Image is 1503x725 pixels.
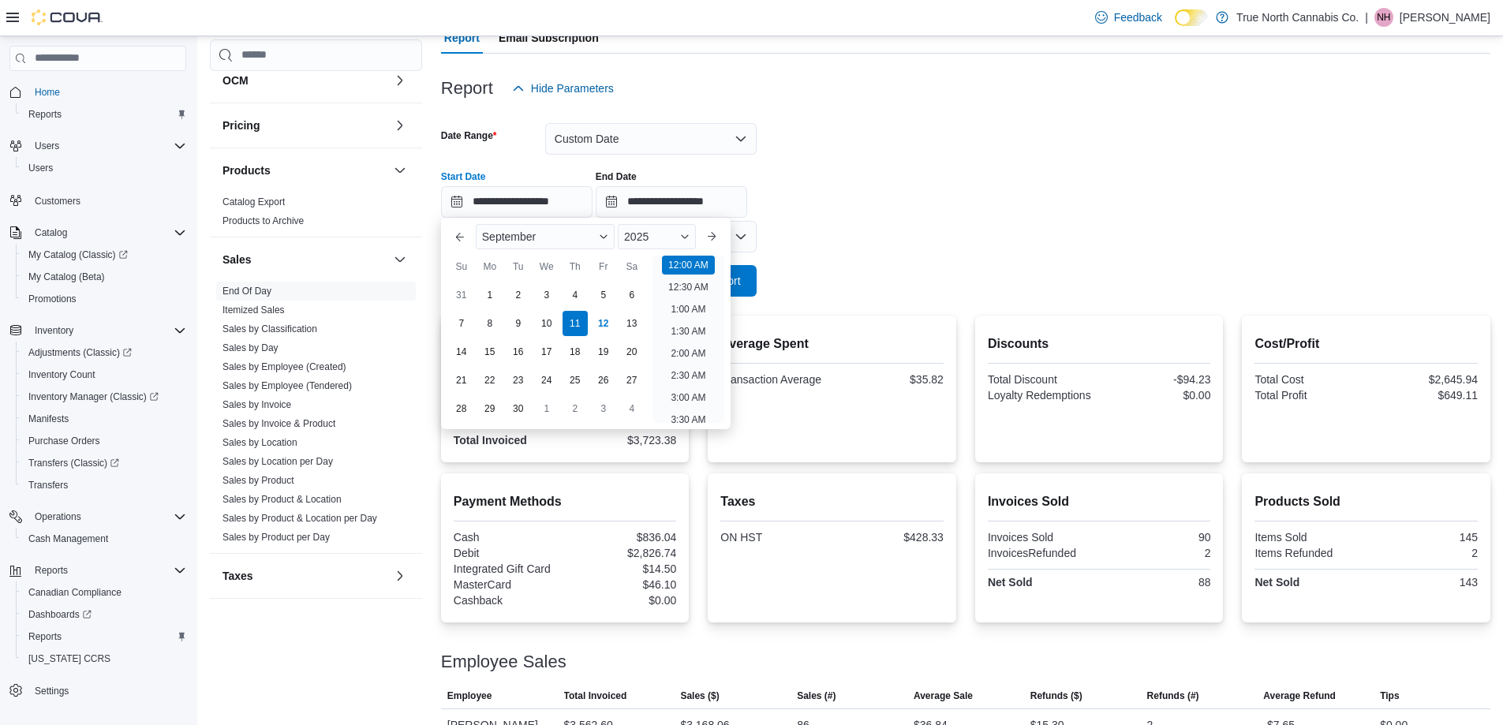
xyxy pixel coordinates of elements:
label: Date Range [441,129,497,142]
div: Transaction Average [720,373,828,386]
div: Debit [454,547,562,559]
button: Transfers [16,474,193,496]
div: Sa [619,254,645,279]
div: day-11 [563,311,588,336]
button: Sales [391,250,409,269]
span: Sales by Employee (Created) [222,361,346,373]
a: Promotions [22,290,83,308]
div: day-2 [563,396,588,421]
strong: Net Sold [988,576,1033,589]
span: Sales by Product [222,474,294,487]
a: Home [28,83,66,102]
div: Su [449,254,474,279]
h3: Sales [222,252,252,267]
ul: Time [652,256,724,423]
button: Home [3,80,193,103]
span: My Catalog (Classic) [22,245,186,264]
div: Nathan Hallman [1374,8,1393,27]
span: Users [35,140,59,152]
span: Sales (#) [797,689,836,702]
div: Total Profit [1254,389,1363,402]
span: Purchase Orders [22,432,186,450]
div: Items Sold [1254,531,1363,544]
div: day-14 [449,339,474,364]
button: Inventory Count [16,364,193,386]
a: Sales by Classification [222,323,317,334]
input: Press the down key to open a popover containing a calendar. [596,186,747,218]
div: Button. Open the year selector. 2025 is currently selected. [618,224,696,249]
input: Press the down key to enter a popover containing a calendar. Press the escape key to close the po... [441,186,593,218]
li: 3:00 AM [664,388,712,407]
button: Pricing [222,118,387,133]
div: 88 [1102,576,1210,589]
li: 1:30 AM [664,322,712,341]
a: Cash Management [22,529,114,548]
button: Reports [16,103,193,125]
span: Reports [28,630,62,643]
span: Sales by Product per Day [222,531,330,544]
button: Canadian Compliance [16,581,193,604]
h3: OCM [222,73,249,88]
button: Users [16,157,193,179]
span: Email Subscription [499,22,599,54]
button: Catalog [3,222,193,244]
div: $2,645.94 [1370,373,1478,386]
span: Operations [28,507,186,526]
span: Reports [22,105,186,124]
div: 2 [1102,547,1210,559]
div: day-6 [619,282,645,308]
a: Canadian Compliance [22,583,128,602]
span: Dark Mode [1175,26,1176,27]
span: Refunds ($) [1030,689,1082,702]
span: Cash Management [28,533,108,545]
div: $836.04 [568,531,676,544]
div: Total Cost [1254,373,1363,386]
span: Report [444,22,480,54]
a: Inventory Manager (Classic) [22,387,165,406]
a: Inventory Count [22,365,102,384]
button: OCM [391,71,409,90]
span: Sales by Location [222,436,297,449]
div: $3,723.38 [568,434,676,447]
span: Tips [1380,689,1399,702]
li: 12:00 AM [662,256,715,275]
a: Transfers (Classic) [16,452,193,474]
span: Adjustments (Classic) [28,346,132,359]
span: Manifests [28,413,69,425]
a: Transfers [22,476,74,495]
div: day-1 [534,396,559,421]
button: Previous Month [447,224,473,249]
div: Fr [591,254,616,279]
div: day-2 [506,282,531,308]
span: Users [28,162,53,174]
button: Taxes [391,566,409,585]
h2: Products Sold [1254,492,1478,511]
h3: Taxes [222,568,253,584]
a: Sales by Employee (Tendered) [222,380,352,391]
li: 2:00 AM [664,344,712,363]
strong: Net Sold [1254,576,1299,589]
span: Customers [28,190,186,210]
div: 90 [1102,531,1210,544]
span: Inventory [35,324,73,337]
button: My Catalog (Beta) [16,266,193,288]
div: Invoices Sold [988,531,1096,544]
a: Itemized Sales [222,305,285,316]
span: My Catalog (Beta) [28,271,105,283]
p: True North Cannabis Co. [1236,8,1359,27]
div: day-22 [477,368,503,393]
span: Transfers (Classic) [22,454,186,473]
button: Reports [3,559,193,581]
label: Start Date [441,170,486,183]
span: Inventory Manager (Classic) [28,391,159,403]
button: Manifests [16,408,193,430]
div: Sales [210,282,422,553]
span: My Catalog (Classic) [28,249,128,261]
li: 2:30 AM [664,366,712,385]
div: $0.00 [1102,389,1210,402]
span: Cash Management [22,529,186,548]
h2: Cost/Profit [1254,334,1478,353]
span: Reports [28,561,186,580]
a: Sales by Invoice & Product [222,418,335,429]
div: day-1 [477,282,503,308]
